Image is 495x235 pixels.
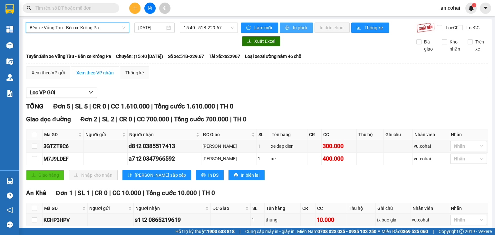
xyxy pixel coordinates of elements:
span: Làm mới [254,24,273,31]
div: [PERSON_NAME] [202,155,256,162]
button: In đơn chọn [315,23,350,33]
div: a7 t2 0347966592 [129,154,200,163]
span: TỔNG [26,102,44,110]
span: | [89,102,91,110]
span: SL 2 [102,116,114,123]
th: Tên hàng [265,203,300,214]
img: icon-new-feature [468,5,474,11]
img: solution-icon [6,90,13,97]
span: Người nhận [135,205,204,212]
th: CR [301,203,315,214]
img: warehouse-icon [6,74,13,81]
span: Lọc VP Gửi [30,89,55,97]
span: CR 0 [119,116,132,123]
span: download [247,39,252,44]
div: vu.cohai [414,155,448,162]
span: aim [162,6,167,10]
span: 1 [473,3,475,7]
div: Thống kê [125,69,144,76]
th: Nhân viên [411,203,449,214]
span: | [217,102,218,110]
span: | [199,189,200,197]
span: Tổng cước 10.000 [146,189,197,197]
div: Nhãn [451,205,486,212]
button: aim [159,3,170,14]
span: Cung cấp máy in - giấy in: [245,228,296,235]
button: printerIn phơi [280,23,313,33]
div: 1 [252,216,263,223]
span: CC 700.000 [137,116,169,123]
span: search [27,6,31,10]
span: notification [7,207,13,213]
b: Tuyến: Bến xe Vũng Tàu - Bến xe Krông Pa [26,54,111,59]
th: CR [307,129,322,140]
span: CC 10.000 [112,189,141,197]
span: plus [133,6,137,10]
span: Chuyến: (15:40 [DATE]) [116,53,163,60]
sup: 1 [472,3,476,7]
td: 3GTZT8C6 [43,140,84,153]
span: TH 0 [220,102,233,110]
div: Nhãn [451,131,486,138]
span: Tổng cước 700.000 [174,116,228,123]
span: Xuất Excel [254,38,275,45]
div: 1 [258,155,269,162]
th: SL [257,129,270,140]
span: Miền Bắc [382,228,428,235]
span: Miền Nam [297,228,376,235]
span: SL 5 [75,102,88,110]
span: Mã GD [44,131,77,138]
div: 300.000 [323,142,355,151]
span: | [230,116,232,123]
th: Nhân viên [413,129,449,140]
button: bar-chartThống kê [351,23,389,33]
img: warehouse-icon [6,178,13,184]
span: | [108,102,109,110]
button: syncLàm mới [241,23,278,33]
span: file-add [148,6,152,10]
span: bar-chart [356,25,362,31]
th: SL [251,203,265,214]
th: Tên hàng [270,129,307,140]
span: Đã giao [422,38,437,52]
th: CC [322,129,357,140]
span: sync [246,25,252,31]
div: 10.000 [316,215,346,224]
span: | [72,102,73,110]
div: vu.cohai [414,143,448,150]
div: KCHP3HPV [44,216,86,224]
img: warehouse-icon [6,42,13,49]
div: vu.cohai [412,216,448,223]
div: 400.000 [323,154,355,163]
span: TH 0 [202,189,215,197]
span: | [134,116,135,123]
th: CC [315,203,347,214]
button: downloadNhập kho nhận [69,170,118,180]
div: M7J9LDEF [44,155,82,163]
img: logo-vxr [5,4,14,14]
button: printerIn DS [196,170,224,180]
span: Trên xe [473,38,489,52]
span: | [92,189,93,197]
span: an.cohai [435,4,465,12]
span: | [143,189,144,197]
span: Loại xe: Giường nằm 46 chỗ [245,53,301,60]
th: Thu hộ [347,203,376,214]
span: message [7,221,13,228]
span: | [116,116,118,123]
span: Người nhận [129,131,194,138]
div: 1 [258,143,269,150]
button: Lọc VP Gửi [26,88,97,98]
div: xe dap dien [271,143,306,150]
span: In biên lai [241,172,259,179]
span: Thống kê [364,24,384,31]
span: TH 0 [233,116,247,123]
span: Kho nhận [447,38,463,52]
img: warehouse-icon [6,58,13,65]
input: 12/08/2025 [138,24,165,31]
span: printer [234,173,238,178]
div: thung [266,216,299,223]
button: file-add [144,3,156,14]
span: Tổng cước 1.610.000 [154,102,215,110]
td: M7J9LDEF [43,153,84,165]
